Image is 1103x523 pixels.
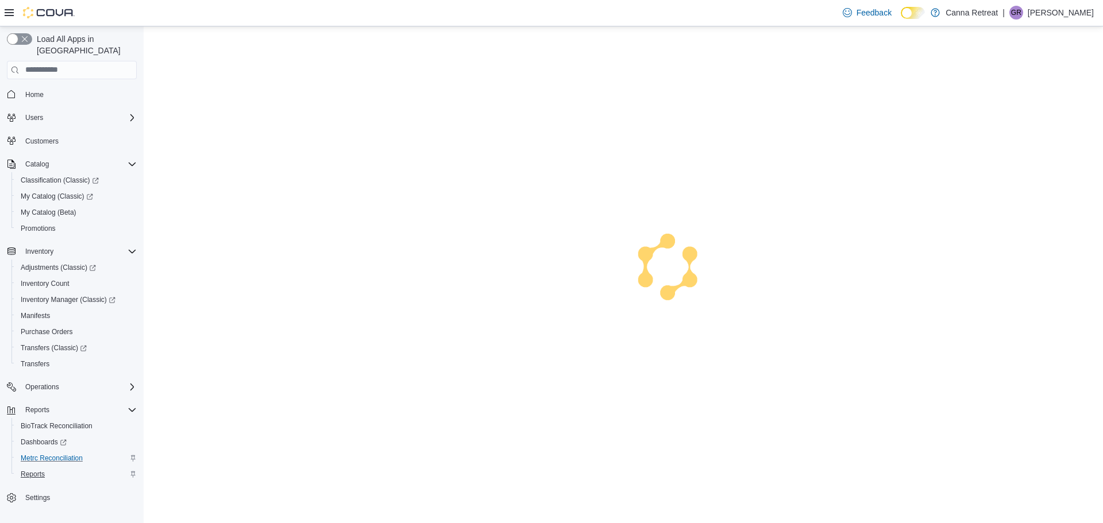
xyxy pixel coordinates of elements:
[16,325,78,339] a: Purchase Orders
[21,157,53,171] button: Catalog
[32,33,137,56] span: Load All Apps in [GEOGRAPHIC_DATA]
[21,454,83,463] span: Metrc Reconciliation
[838,1,896,24] a: Feedback
[21,403,54,417] button: Reports
[2,489,141,506] button: Settings
[11,220,141,237] button: Promotions
[21,88,48,102] a: Home
[21,403,137,417] span: Reports
[11,204,141,220] button: My Catalog (Beta)
[21,470,45,479] span: Reports
[16,435,137,449] span: Dashboards
[1028,6,1094,20] p: [PERSON_NAME]
[11,172,141,188] a: Classification (Classic)
[21,134,137,148] span: Customers
[16,189,98,203] a: My Catalog (Classic)
[16,309,137,323] span: Manifests
[2,133,141,149] button: Customers
[2,110,141,126] button: Users
[21,279,70,288] span: Inventory Count
[21,245,58,258] button: Inventory
[21,421,92,431] span: BioTrack Reconciliation
[16,173,103,187] a: Classification (Classic)
[1011,6,1021,20] span: GR
[1002,6,1005,20] p: |
[21,87,137,102] span: Home
[16,451,137,465] span: Metrc Reconciliation
[16,293,120,307] a: Inventory Manager (Classic)
[901,7,925,19] input: Dark Mode
[16,357,54,371] a: Transfers
[2,379,141,395] button: Operations
[11,356,141,372] button: Transfers
[16,261,137,274] span: Adjustments (Classic)
[21,245,137,258] span: Inventory
[21,224,56,233] span: Promotions
[11,259,141,276] a: Adjustments (Classic)
[11,434,141,450] a: Dashboards
[21,208,76,217] span: My Catalog (Beta)
[16,419,137,433] span: BioTrack Reconciliation
[23,7,75,18] img: Cova
[25,247,53,256] span: Inventory
[16,222,137,235] span: Promotions
[16,451,87,465] a: Metrc Reconciliation
[21,343,87,352] span: Transfers (Classic)
[16,325,137,339] span: Purchase Orders
[21,263,96,272] span: Adjustments (Classic)
[11,450,141,466] button: Metrc Reconciliation
[2,156,141,172] button: Catalog
[16,206,81,219] a: My Catalog (Beta)
[25,137,59,146] span: Customers
[857,7,892,18] span: Feedback
[21,380,64,394] button: Operations
[16,467,137,481] span: Reports
[11,188,141,204] a: My Catalog (Classic)
[2,86,141,103] button: Home
[16,189,137,203] span: My Catalog (Classic)
[21,491,55,505] a: Settings
[16,309,55,323] a: Manifests
[21,157,137,171] span: Catalog
[21,359,49,369] span: Transfers
[25,90,44,99] span: Home
[11,466,141,482] button: Reports
[21,111,48,125] button: Users
[623,225,709,311] img: cova-loader
[21,311,50,320] span: Manifests
[21,295,115,304] span: Inventory Manager (Classic)
[25,160,49,169] span: Catalog
[1009,6,1023,20] div: Gustavo Ramos
[16,277,74,290] a: Inventory Count
[11,418,141,434] button: BioTrack Reconciliation
[16,206,137,219] span: My Catalog (Beta)
[16,341,137,355] span: Transfers (Classic)
[21,134,63,148] a: Customers
[25,382,59,392] span: Operations
[21,176,99,185] span: Classification (Classic)
[16,357,137,371] span: Transfers
[25,113,43,122] span: Users
[11,324,141,340] button: Purchase Orders
[11,292,141,308] a: Inventory Manager (Classic)
[16,173,137,187] span: Classification (Classic)
[25,405,49,414] span: Reports
[16,293,137,307] span: Inventory Manager (Classic)
[16,261,101,274] a: Adjustments (Classic)
[16,467,49,481] a: Reports
[21,192,93,201] span: My Catalog (Classic)
[11,308,141,324] button: Manifests
[946,6,998,20] p: Canna Retreat
[16,222,60,235] a: Promotions
[11,276,141,292] button: Inventory Count
[21,437,67,447] span: Dashboards
[16,277,137,290] span: Inventory Count
[2,402,141,418] button: Reports
[16,435,71,449] a: Dashboards
[2,243,141,259] button: Inventory
[16,341,91,355] a: Transfers (Classic)
[11,340,141,356] a: Transfers (Classic)
[21,111,137,125] span: Users
[25,493,50,502] span: Settings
